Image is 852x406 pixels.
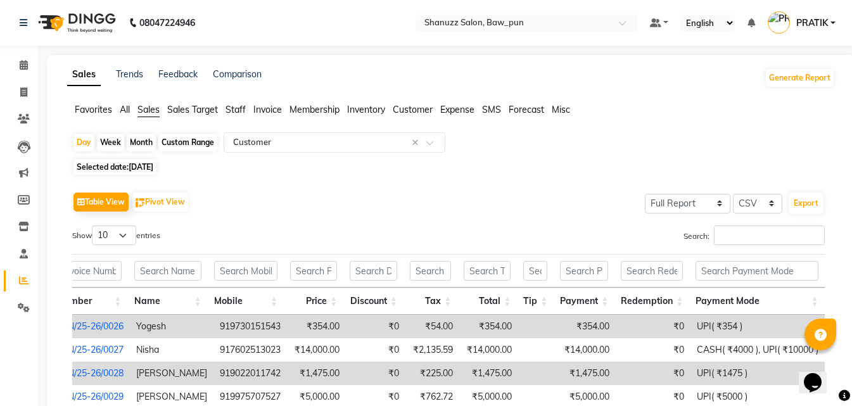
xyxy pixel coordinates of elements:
[404,288,458,315] th: Tax: activate to sort column ascending
[690,338,825,362] td: CASH( ₹4000 ), UPI( ₹10000 )
[287,338,346,362] td: ₹14,000.00
[517,288,554,315] th: Tip: activate to sort column ascending
[30,367,124,379] a: BAW_PUN/25-26/0028
[347,104,385,115] span: Inventory
[30,391,124,402] a: BAW_PUN/25-26/0029
[350,261,397,281] input: Search Discount
[129,162,153,172] span: [DATE]
[32,5,119,41] img: logo
[410,261,452,281] input: Search Tax
[19,288,128,315] th: Invoice Number: activate to sort column ascending
[555,362,616,385] td: ₹1,475.00
[213,338,287,362] td: 917602513023
[253,104,282,115] span: Invoice
[616,338,690,362] td: ₹0
[287,315,346,338] td: ₹354.00
[799,355,839,393] iframe: chat widget
[73,193,129,212] button: Table View
[130,315,213,338] td: Yogesh
[128,288,208,315] th: Name: activate to sort column ascending
[343,288,404,315] th: Discount: activate to sort column ascending
[208,288,284,315] th: Mobile: activate to sort column ascending
[552,104,570,115] span: Misc
[393,104,433,115] span: Customer
[226,104,246,115] span: Staff
[509,104,544,115] span: Forecast
[130,362,213,385] td: [PERSON_NAME]
[120,104,130,115] span: All
[405,315,459,338] td: ₹54.00
[346,338,405,362] td: ₹0
[167,104,218,115] span: Sales Target
[690,362,825,385] td: UPI( ₹1475 )
[73,159,156,175] span: Selected date:
[132,193,188,212] button: Pivot View
[136,198,145,208] img: pivot.png
[768,11,790,34] img: PRATIK
[214,261,278,281] input: Search Mobile
[440,104,474,115] span: Expense
[684,225,825,245] label: Search:
[213,315,287,338] td: 919730151543
[97,134,124,151] div: Week
[689,288,824,315] th: Payment Mode: activate to sort column ascending
[213,362,287,385] td: 919022011742
[766,69,834,87] button: Generate Report
[130,338,213,362] td: Nisha
[459,362,518,385] td: ₹1,475.00
[696,261,818,281] input: Search Payment Mode
[459,338,518,362] td: ₹14,000.00
[714,225,825,245] input: Search:
[482,104,501,115] span: SMS
[213,68,262,80] a: Comparison
[464,261,511,281] input: Search Total
[158,68,198,80] a: Feedback
[690,315,825,338] td: UPI( ₹354 )
[92,225,136,245] select: Showentries
[346,362,405,385] td: ₹0
[554,288,614,315] th: Payment: activate to sort column ascending
[139,5,195,41] b: 08047224946
[616,315,690,338] td: ₹0
[405,338,459,362] td: ₹2,135.59
[134,261,201,281] input: Search Name
[30,344,124,355] a: BAW_PUN/25-26/0027
[73,134,94,151] div: Day
[346,315,405,338] td: ₹0
[67,63,101,86] a: Sales
[116,68,143,80] a: Trends
[523,261,547,281] input: Search Tip
[290,261,337,281] input: Search Price
[621,261,683,281] input: Search Redemption
[72,225,160,245] label: Show entries
[457,288,517,315] th: Total: activate to sort column ascending
[289,104,340,115] span: Membership
[30,320,124,332] a: BAW_PUN/25-26/0026
[127,134,156,151] div: Month
[137,104,160,115] span: Sales
[614,288,689,315] th: Redemption: activate to sort column ascending
[75,104,112,115] span: Favorites
[616,362,690,385] td: ₹0
[789,193,823,214] button: Export
[796,16,828,30] span: PRATIK
[284,288,343,315] th: Price: activate to sort column ascending
[459,315,518,338] td: ₹354.00
[287,362,346,385] td: ₹1,475.00
[405,362,459,385] td: ₹225.00
[560,261,608,281] input: Search Payment
[555,315,616,338] td: ₹354.00
[25,261,122,281] input: Search Invoice Number
[412,136,423,149] span: Clear all
[555,338,616,362] td: ₹14,000.00
[158,134,217,151] div: Custom Range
